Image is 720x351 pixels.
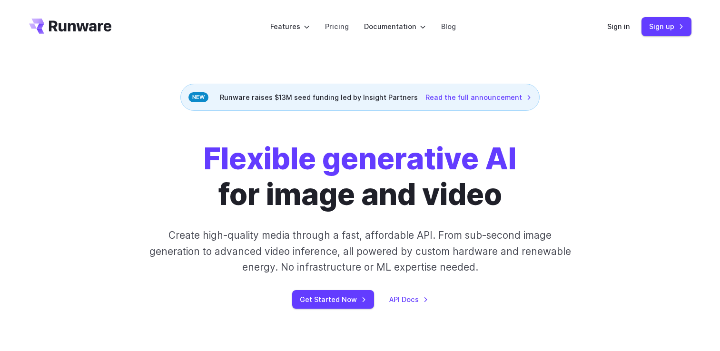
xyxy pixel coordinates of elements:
h1: for image and video [204,141,516,212]
label: Documentation [364,21,426,32]
a: Sign in [607,21,630,32]
a: API Docs [389,294,428,305]
a: Sign up [641,17,691,36]
p: Create high-quality media through a fast, affordable API. From sub-second image generation to adv... [148,227,572,275]
a: Go to / [29,19,112,34]
a: Read the full announcement [425,92,532,103]
strong: Flexible generative AI [204,141,516,176]
a: Pricing [325,21,349,32]
label: Features [270,21,310,32]
a: Blog [441,21,456,32]
a: Get Started Now [292,290,374,309]
div: Runware raises $13M seed funding led by Insight Partners [180,84,540,111]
